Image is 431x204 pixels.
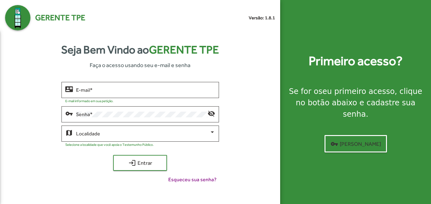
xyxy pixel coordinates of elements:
span: [PERSON_NAME] [331,138,381,150]
strong: Seja Bem Vindo ao [61,41,219,58]
mat-icon: visibility_off [208,109,215,117]
div: Se for o , clique no botão abaixo e cadastre sua senha. [288,86,423,120]
span: Faça o acesso usando seu e-mail e senha [90,61,190,69]
mat-icon: map [65,129,73,136]
mat-icon: contact_mail [65,85,73,93]
mat-icon: vpn_key [331,140,338,148]
span: Esqueceu sua senha? [168,176,216,183]
img: Logo Gerente [5,5,30,30]
button: [PERSON_NAME] [325,135,387,152]
span: Gerente TPE [35,12,85,24]
mat-hint: Selecione a localidade que você apoia o Testemunho Público. [65,143,154,146]
mat-icon: vpn_key [65,109,73,117]
span: Gerente TPE [149,43,219,56]
mat-icon: login [128,159,136,167]
small: Versão: 1.8.1 [249,15,275,21]
strong: Primeiro acesso? [309,52,402,71]
span: Entrar [119,157,161,169]
mat-hint: E-mail informado em sua petição. [65,99,113,103]
button: Entrar [113,155,167,171]
strong: seu primeiro acesso [318,87,395,96]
